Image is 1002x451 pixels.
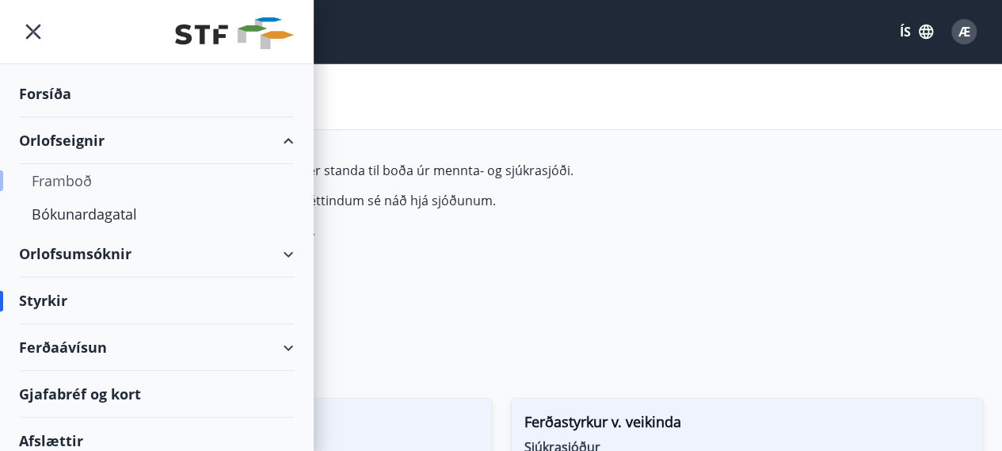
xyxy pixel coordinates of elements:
p: Fyrir frekari upplýsingar má snúa sér til skrifstofu. [19,222,767,239]
button: Æ [945,13,983,51]
span: Æ [958,23,970,40]
div: Styrkir [19,277,294,324]
div: Orlofseignir [19,117,294,164]
img: union_logo [175,17,294,49]
span: Ferðastyrkur v. veikinda [524,411,970,438]
div: Forsíða [19,71,294,117]
button: ÍS [891,17,942,46]
p: Hér fyrir neðan getur þú sótt um þá styrki sem þér standa til boða úr mennta- og sjúkrasjóði. [19,162,767,179]
div: Framboð [32,164,281,197]
div: Ferðaávísun [19,324,294,371]
div: Gjafabréf og kort [19,371,294,418]
button: menu [19,17,48,46]
div: Bókunardagatal [32,197,281,231]
p: Hámarksupphæð styrks miðast við að lágmarksréttindum sé náð hjá sjóðunum. [19,192,767,209]
div: Orlofsumsóknir [19,231,294,277]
